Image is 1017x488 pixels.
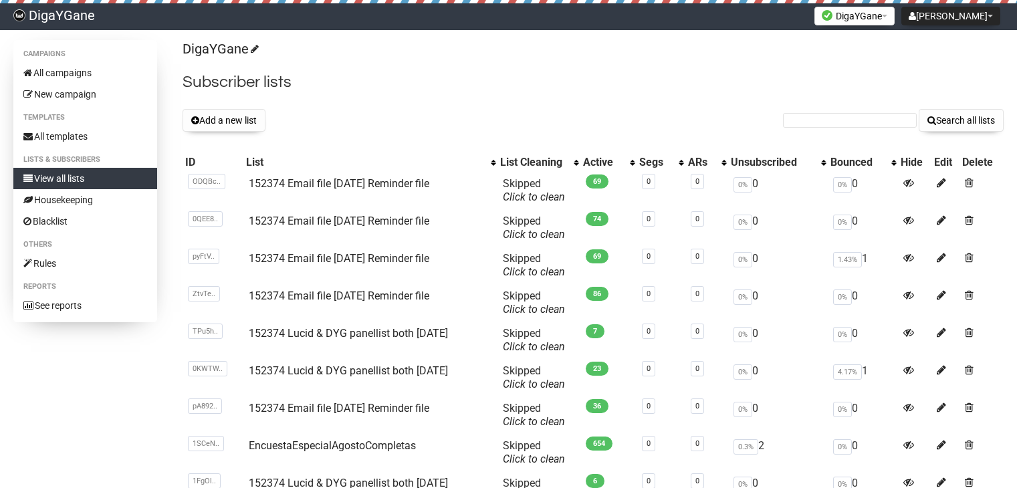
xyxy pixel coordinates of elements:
a: Click to clean [503,378,565,390]
button: Search all lists [919,109,1004,132]
th: List Cleaning: No sort applied, activate to apply an ascending sort [497,153,580,172]
span: 0% [733,402,752,417]
button: Add a new list [183,109,265,132]
span: pyFtV.. [188,249,219,264]
th: ARs: No sort applied, activate to apply an ascending sort [685,153,728,172]
span: 0% [733,252,752,267]
a: EncuestaEspecialAgostoCompletas [249,439,416,452]
td: 2 [728,434,828,471]
a: Click to clean [503,453,565,465]
td: 0 [828,396,898,434]
span: ZtvTe.. [188,286,220,301]
span: Skipped [503,289,565,316]
a: 152374 Email file [DATE] Reminder file [249,177,429,190]
a: 152374 Email file [DATE] Reminder file [249,289,429,302]
span: TPu5h.. [188,324,223,339]
a: View all lists [13,168,157,189]
img: favicons [822,10,832,21]
div: Hide [901,156,929,169]
span: 654 [586,437,612,451]
a: 0 [695,364,699,373]
a: 0 [647,402,651,410]
a: 0 [695,439,699,448]
th: Active: No sort applied, activate to apply an ascending sort [580,153,637,172]
a: 0 [695,289,699,298]
button: DigaYGane [814,7,895,25]
a: 0 [695,215,699,223]
span: 0% [833,289,852,305]
a: 0 [647,215,651,223]
span: 0% [733,177,752,193]
a: 152374 Lucid & DYG panellist both [DATE] [249,364,448,377]
span: Skipped [503,402,565,428]
span: 0% [833,177,852,193]
span: 7 [586,324,604,338]
td: 0 [728,322,828,359]
th: Delete: No sort applied, sorting is disabled [959,153,1004,172]
li: Reports [13,279,157,295]
span: 1.43% [833,252,862,267]
a: All templates [13,126,157,147]
span: 0% [833,439,852,455]
span: 86 [586,287,608,301]
div: Segs [639,156,672,169]
td: 1 [828,247,898,284]
span: 0QEE8.. [188,211,223,227]
td: 0 [828,172,898,209]
span: 0.3% [733,439,758,455]
span: 0KWTW.. [188,361,227,376]
td: 0 [728,247,828,284]
a: Click to clean [503,265,565,278]
span: Skipped [503,327,565,353]
span: 0% [733,215,752,230]
a: Click to clean [503,415,565,428]
a: New campaign [13,84,157,105]
a: 0 [647,252,651,261]
span: 74 [586,212,608,226]
td: 0 [828,209,898,247]
th: List: No sort applied, activate to apply an ascending sort [243,153,497,172]
span: Skipped [503,215,565,241]
td: 0 [728,209,828,247]
span: ODQBc.. [188,174,225,189]
span: 4.17% [833,364,862,380]
a: Blacklist [13,211,157,232]
td: 0 [828,284,898,322]
th: Segs: No sort applied, activate to apply an ascending sort [637,153,685,172]
span: 0% [833,327,852,342]
span: pA892.. [188,398,222,414]
th: Unsubscribed: No sort applied, activate to apply an ascending sort [728,153,828,172]
div: Active [583,156,623,169]
div: ARs [688,156,715,169]
a: Click to clean [503,303,565,316]
td: 0 [728,359,828,396]
div: ID [185,156,241,169]
a: 0 [647,439,651,448]
span: 23 [586,362,608,376]
span: 36 [586,399,608,413]
button: [PERSON_NAME] [901,7,1000,25]
a: 0 [695,402,699,410]
a: 0 [647,364,651,373]
li: Lists & subscribers [13,152,157,168]
span: 0% [733,289,752,305]
a: Housekeeping [13,189,157,211]
a: 0 [647,177,651,186]
span: Skipped [503,252,565,278]
div: Unsubscribed [731,156,814,169]
a: Rules [13,253,157,274]
span: Skipped [503,439,565,465]
a: 0 [695,327,699,336]
a: 0 [647,477,651,485]
td: 0 [728,284,828,322]
a: DigaYGane [183,41,257,57]
div: List [246,156,484,169]
span: 1SCeN.. [188,436,224,451]
td: 0 [728,396,828,434]
a: 0 [695,177,699,186]
span: Skipped [503,177,565,203]
td: 1 [828,359,898,396]
a: Click to clean [503,340,565,353]
a: 0 [647,327,651,336]
span: 0% [833,402,852,417]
